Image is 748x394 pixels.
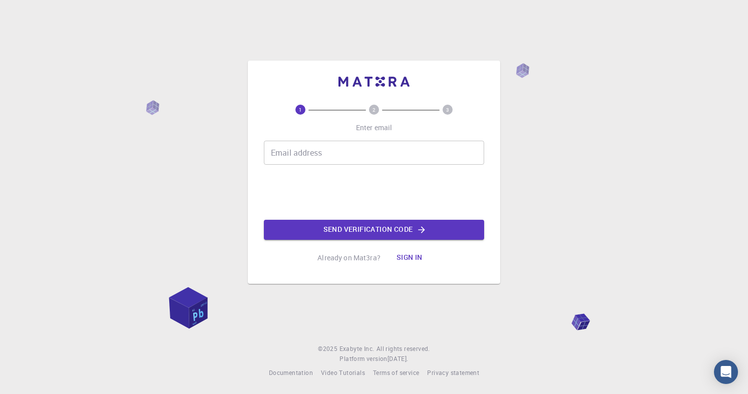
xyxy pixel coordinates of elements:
button: Send verification code [264,220,484,240]
a: Privacy statement [427,368,479,378]
span: Exabyte Inc. [339,344,375,352]
text: 2 [372,106,376,113]
span: Terms of service [373,368,419,376]
span: Documentation [269,368,313,376]
span: [DATE] . [388,354,409,362]
span: Platform version [339,354,387,364]
span: Privacy statement [427,368,479,376]
text: 1 [299,106,302,113]
div: Open Intercom Messenger [714,360,738,384]
span: Video Tutorials [321,368,365,376]
button: Sign in [389,248,431,268]
a: [DATE]. [388,354,409,364]
a: Video Tutorials [321,368,365,378]
span: All rights reserved. [377,344,430,354]
p: Already on Mat3ra? [317,253,381,263]
a: Exabyte Inc. [339,344,375,354]
span: © 2025 [318,344,339,354]
p: Enter email [356,123,393,133]
iframe: reCAPTCHA [298,173,450,212]
a: Documentation [269,368,313,378]
a: Terms of service [373,368,419,378]
text: 3 [446,106,449,113]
